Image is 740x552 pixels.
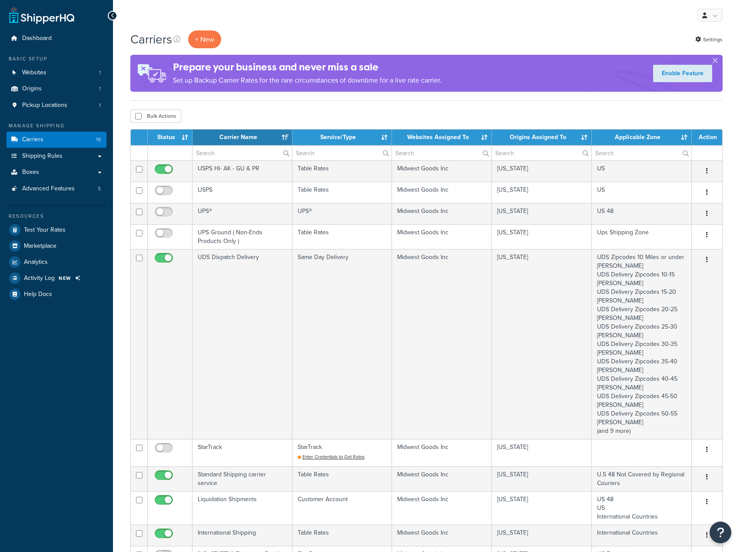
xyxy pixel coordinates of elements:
td: USPS HI- AK - GU & PR [192,160,292,182]
td: [US_STATE] [492,224,592,249]
a: Marketplace [7,238,106,254]
li: Carriers [7,132,106,148]
td: International Countries [592,525,692,546]
div: Manage Shipping [7,122,106,130]
img: ad-rules-rateshop-fe6ec290ccb7230408bd80ed9643f0289d75e0ffd9eb532fc0e269fcd187b520.png [130,55,173,92]
th: Applicable Zone: activate to sort column ascending [592,130,692,145]
td: Midwest Goods Inc [392,491,492,525]
a: Carriers 19 [7,132,106,148]
a: Boxes [7,164,106,180]
td: [US_STATE] [492,160,592,182]
span: Help Docs [24,291,52,298]
td: [US_STATE] [492,466,592,491]
a: ShipperHQ Home [9,7,74,24]
td: StarTrack [192,439,292,466]
th: Origins Assigned To: activate to sort column ascending [492,130,592,145]
input: Search [192,146,292,160]
span: 1 [99,69,101,76]
span: Enter Credentials to Get Rates [302,453,365,460]
a: Pickup Locations 1 [7,97,106,113]
td: Midwest Goods Inc [392,525,492,546]
div: Resources [7,213,106,220]
span: 5 [98,185,101,193]
th: Carrier Name: activate to sort column ascending [192,130,292,145]
a: Activity Log NEW [7,270,106,286]
a: Dashboard [7,30,106,47]
span: Shipping Rules [22,153,63,160]
li: Activity Log [7,270,106,286]
td: USPS [192,182,292,203]
span: Websites [22,69,46,76]
span: 1 [99,85,101,93]
span: Pickup Locations [22,102,67,109]
td: Table Rates [292,224,392,249]
td: U.S 48 Not Covered by Regional Couriers [592,466,692,491]
td: Ups Shipping Zone [592,224,692,249]
div: Basic Setup [7,55,106,63]
td: UPS® [292,203,392,224]
td: Midwest Goods Inc [392,224,492,249]
td: [US_STATE] [492,203,592,224]
td: Customer Account [292,491,392,525]
td: Midwest Goods Inc [392,203,492,224]
span: Advanced Features [22,185,75,193]
td: Midwest Goods Inc [392,249,492,439]
li: Pickup Locations [7,97,106,113]
p: Set up Backup Carrier Rates for the rare circumstances of downtime for a live rate carrier. [173,74,441,86]
a: Shipping Rules [7,148,106,164]
td: StarTrack [292,439,392,466]
a: Enable Feature [653,65,712,82]
li: Advanced Features [7,181,106,197]
td: [US_STATE] [492,249,592,439]
button: Bulk Actions [130,110,181,123]
td: Table Rates [292,160,392,182]
a: Help Docs [7,286,106,302]
input: Search [392,146,491,160]
a: Origins 1 [7,81,106,97]
input: Search [492,146,591,160]
span: NEW [59,275,71,282]
a: Settings [695,33,723,46]
th: Service/Type: activate to sort column ascending [292,130,392,145]
td: Midwest Goods Inc [392,160,492,182]
td: UPS® [192,203,292,224]
td: Midwest Goods Inc [392,182,492,203]
td: [US_STATE] [492,525,592,546]
a: Advanced Features 5 [7,181,106,197]
span: Boxes [22,169,39,176]
a: Enter Credentials to Get Rates [298,453,365,460]
span: Marketplace [24,243,56,250]
td: US 48 US International Countries [592,491,692,525]
td: Same Day Delivery [292,249,392,439]
button: Open Resource Center [710,522,731,543]
a: Websites 1 [7,65,106,81]
td: US [592,182,692,203]
li: Websites [7,65,106,81]
li: Test Your Rates [7,222,106,238]
td: UDS Dispatch Delivery [192,249,292,439]
span: Carriers [22,136,43,143]
span: 1 [99,102,101,109]
h1: Carriers [130,31,172,48]
td: Midwest Goods Inc [392,466,492,491]
td: Liquidation Shipments [192,491,292,525]
a: Analytics [7,254,106,270]
span: Dashboard [22,35,52,42]
input: Search [292,146,392,160]
td: Midwest Goods Inc [392,439,492,466]
td: US 48 [592,203,692,224]
td: UDS Zipcodes 10 Miles or under [PERSON_NAME] UDS Delivery Zipcodes 10-15 [PERSON_NAME] UDS Delive... [592,249,692,439]
input: Search [592,146,691,160]
td: [US_STATE] [492,182,592,203]
span: Activity Log [24,275,55,282]
td: Table Rates [292,182,392,203]
li: Origins [7,81,106,97]
td: US [592,160,692,182]
td: [US_STATE] [492,439,592,466]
